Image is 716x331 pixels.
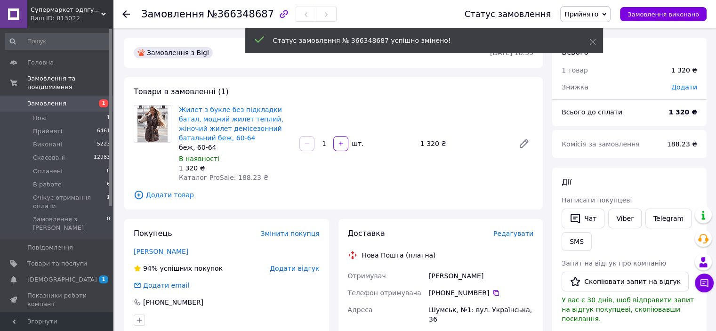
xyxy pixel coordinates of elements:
span: Адреса [348,306,373,314]
div: Повернутися назад [122,9,130,19]
div: [PHONE_NUMBER] [142,298,204,307]
span: 12983 [94,153,110,162]
span: Прийнято [564,10,598,18]
span: Написати покупцеві [562,196,632,204]
div: Ваш ID: 813022 [31,14,113,23]
span: 0 [107,167,110,176]
div: Статус замовлення [465,9,551,19]
span: Замовлення та повідомлення [27,74,113,91]
span: 1 товар [562,66,588,74]
span: Запит на відгук про компанію [562,259,666,267]
span: 1 [107,194,110,210]
div: Додати email [142,281,190,290]
span: 188.23 ₴ [667,140,697,148]
span: Доставка [348,229,385,238]
img: Жилет з букле без підкладки батал, модний жилет теплий, жіночий жилет демісезонний батальний беж,... [137,105,168,142]
span: Редагувати [493,230,533,237]
button: Чат [562,209,604,228]
span: Очікує отримання оплати [33,194,107,210]
span: Додати товар [134,190,533,200]
span: Замовлення [27,99,66,108]
span: Оплачені [33,167,63,176]
span: 6461 [97,127,110,136]
span: Нові [33,114,47,122]
div: [PERSON_NAME] [427,267,535,284]
span: Дії [562,178,571,186]
div: 1 320 ₴ [417,137,511,150]
span: 6 [107,180,110,189]
span: В работе [33,180,62,189]
span: У вас є 30 днів, щоб відправити запит на відгук покупцеві, скопіювавши посилання. [562,296,694,323]
div: шт. [349,139,364,148]
div: успішних покупок [134,264,223,273]
span: Замовлення виконано [628,11,699,18]
span: Прийняті [33,127,62,136]
span: Головна [27,58,54,67]
div: Шумськ, №1: вул. Українська, 36 [427,301,535,328]
button: SMS [562,232,592,251]
span: Додати відгук [270,265,319,272]
div: 1 320 ₴ [671,65,697,75]
span: №366348687 [207,8,274,20]
span: Повідомлення [27,243,73,252]
span: Змінити покупця [261,230,320,237]
a: Жилет з букле без підкладки батал, модний жилет теплий, жіночий жилет демісезонний батальний беж,... [179,106,283,142]
span: В наявності [179,155,219,162]
div: Статус замовлення № 366348687 успішно змінено! [273,36,566,45]
span: Товари в замовленні (1) [134,87,229,96]
span: Комісія за замовлення [562,140,640,148]
a: Редагувати [515,134,533,153]
div: Додати email [133,281,190,290]
span: [DEMOGRAPHIC_DATA] [27,275,97,284]
span: 0 [107,215,110,232]
b: 1 320 ₴ [668,108,697,116]
span: Покупець [134,229,172,238]
span: Всього до сплати [562,108,622,116]
span: Телефон отримувача [348,289,421,297]
span: Замовлення [141,8,204,20]
a: [PERSON_NAME] [134,248,188,255]
span: 5223 [97,140,110,149]
span: 1 [99,99,108,107]
div: Нова Пошта (платна) [360,250,438,260]
a: Viber [608,209,641,228]
div: 1 320 ₴ [179,163,292,173]
a: Telegram [645,209,692,228]
button: Замовлення виконано [620,7,707,21]
span: 1 [99,275,108,283]
input: Пошук [5,33,111,50]
div: Замовлення з Bigl [134,47,213,58]
button: Скопіювати запит на відгук [562,272,689,291]
span: Каталог ProSale: 188.23 ₴ [179,174,268,181]
span: Отримувач [348,272,386,280]
span: Скасовані [33,153,65,162]
span: 94% [143,265,158,272]
span: Виконані [33,140,62,149]
span: Товари та послуги [27,259,87,268]
span: Замовлення з [PERSON_NAME] [33,215,107,232]
div: [PHONE_NUMBER] [429,288,533,298]
div: беж, 60-64 [179,143,292,152]
span: Показники роботи компанії [27,291,87,308]
span: 1 [107,114,110,122]
span: Додати [671,83,697,91]
span: Супермаркет одягу та взуття Modamart.prom.ua [31,6,101,14]
span: Знижка [562,83,588,91]
button: Чат з покупцем [695,274,714,292]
